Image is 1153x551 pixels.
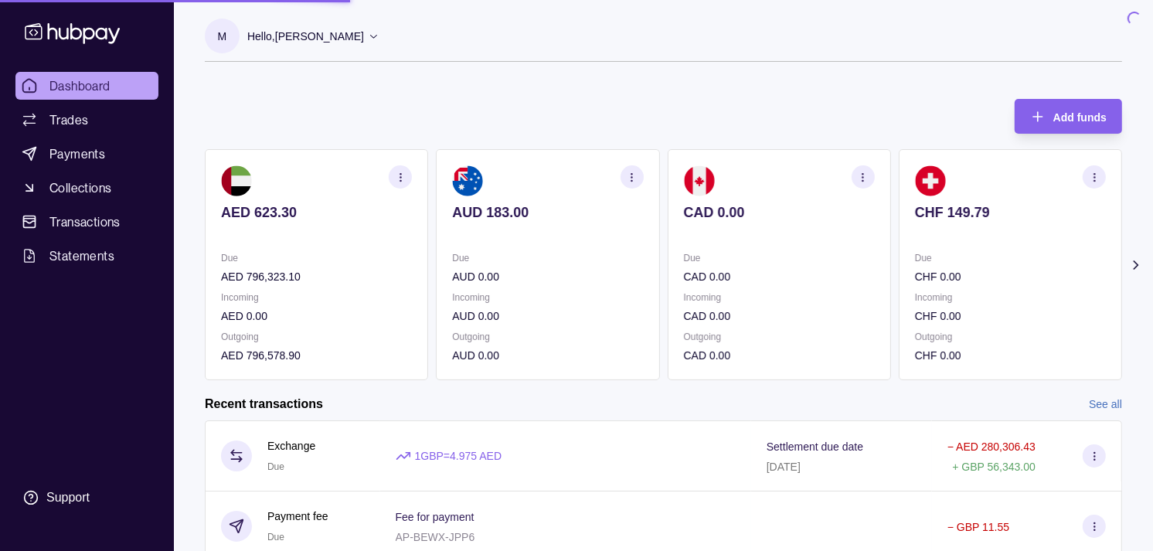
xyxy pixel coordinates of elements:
a: See all [1089,396,1122,413]
p: CAD 0.00 [684,308,875,325]
button: Add funds [1015,99,1122,134]
span: Due [267,532,284,542]
p: Incoming [684,289,875,306]
span: Payments [49,145,105,163]
p: AED 623.30 [221,204,412,221]
p: Due [452,250,643,267]
p: CHF 0.00 [915,347,1106,364]
p: Incoming [915,289,1106,306]
p: AUD 0.00 [452,308,643,325]
a: Support [15,481,158,514]
a: Trades [15,106,158,134]
img: ca [684,165,715,196]
p: CHF 0.00 [915,268,1106,285]
p: Outgoing [684,328,875,345]
img: ch [915,165,946,196]
div: Support [46,489,90,506]
p: Outgoing [221,328,412,345]
p: Due [221,250,412,267]
a: Statements [15,242,158,270]
p: − AED 280,306.43 [947,440,1036,453]
p: AED 796,323.10 [221,268,412,285]
p: Fee for payment [396,511,474,523]
p: Settlement due date [767,440,863,453]
p: + GBP 56,343.00 [952,461,1036,473]
span: Due [267,461,284,472]
p: Incoming [221,289,412,306]
p: Outgoing [452,328,643,345]
a: Transactions [15,208,158,236]
p: Due [684,250,875,267]
p: CAD 0.00 [684,347,875,364]
p: AUD 0.00 [452,268,643,285]
p: CAD 0.00 [684,268,875,285]
p: AP-BEWX-JPP6 [396,531,475,543]
img: ae [221,165,252,196]
span: Trades [49,111,88,129]
p: Exchange [267,437,315,454]
p: AED 0.00 [221,308,412,325]
p: AED 796,578.90 [221,347,412,364]
p: M [218,28,227,45]
p: AUD 183.00 [452,204,643,221]
p: CAD 0.00 [684,204,875,221]
a: Collections [15,174,158,202]
p: AUD 0.00 [452,347,643,364]
p: Incoming [452,289,643,306]
img: au [452,165,483,196]
p: Hello, [PERSON_NAME] [247,28,364,45]
p: Due [915,250,1106,267]
p: CHF 149.79 [915,204,1106,221]
a: Payments [15,140,158,168]
a: Dashboard [15,72,158,100]
h2: Recent transactions [205,396,323,413]
p: CHF 0.00 [915,308,1106,325]
p: 1 GBP = 4.975 AED [415,447,502,464]
p: Payment fee [267,508,328,525]
span: Transactions [49,213,121,231]
span: Collections [49,179,111,197]
p: [DATE] [767,461,801,473]
span: Add funds [1053,111,1107,124]
span: Statements [49,247,114,265]
p: Outgoing [915,328,1106,345]
p: − GBP 11.55 [947,521,1009,533]
span: Dashboard [49,77,111,95]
